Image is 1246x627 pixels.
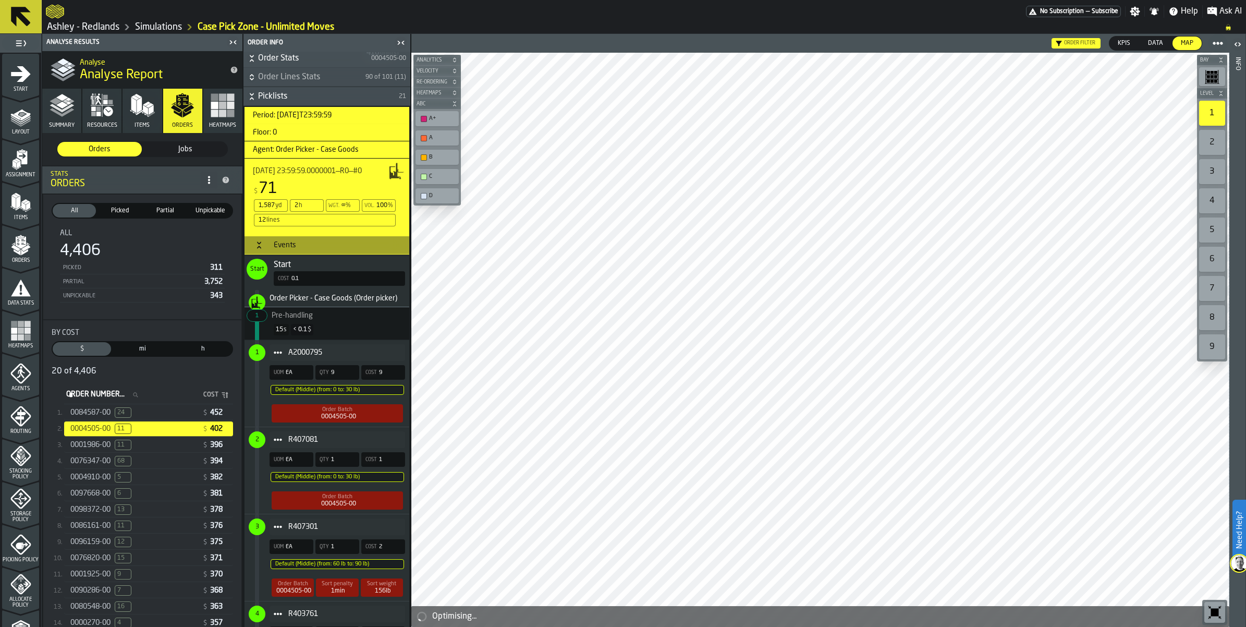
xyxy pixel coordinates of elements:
[286,369,292,376] span: EA
[62,293,206,299] div: Unpickable
[113,342,172,356] div: thumb
[254,199,288,212] div: Distance
[331,456,334,463] span: 1
[143,204,187,218] div: thumb
[210,457,225,465] span: 394
[255,514,259,601] span: LegendItem
[52,329,233,337] div: Title
[243,87,410,106] button: button-
[365,370,377,376] span: Cost
[203,474,207,481] span: $
[115,585,131,596] span: Unpickable Lines
[64,485,233,501] div: StatList-item-[object Object]
[115,537,131,547] span: Unpickable Lines
[1086,8,1090,15] span: —
[2,54,39,95] li: menu Start
[172,122,193,129] span: Orders
[60,229,225,237] div: Title
[209,122,236,129] span: Heatmaps
[210,264,223,271] span: 311
[270,344,405,361] div: Item
[64,404,233,420] div: StatList-item-[object Object]
[270,369,284,377] div: UOM
[135,122,150,129] span: Items
[413,186,461,206] div: button-toolbar-undefined
[255,427,259,514] span: LegendItem
[376,202,387,209] div: 100
[57,141,142,157] label: button-switch-multi-Orders
[379,369,382,376] span: 9
[187,391,218,399] span: Cost
[413,55,461,65] button: button-
[245,236,409,255] h3: title-section-Events
[188,203,233,219] label: button-switch-multi-Unpickable (343)
[1199,305,1225,330] div: 8
[413,167,461,186] div: button-toolbar-undefined
[64,534,233,550] div: StatList-item-[object Object]
[274,457,284,463] span: UOM
[143,142,227,156] div: thumb
[2,468,39,480] span: Stacking Policy
[274,275,289,283] div: Cost
[266,216,280,224] span: lines
[270,431,405,448] div: Item
[331,369,334,376] span: 9
[259,179,277,198] div: 71
[60,229,72,237] span: All
[70,554,111,562] span: 0076820-00
[2,215,39,221] span: Items
[1203,5,1246,18] label: button-toggle-Ask AI
[1126,6,1144,17] label: button-toggle-Settings
[1199,159,1225,184] div: 3
[210,490,225,497] span: 381
[253,167,362,175] span: [DATE] 23:59:59.0000001—R0—#0
[243,49,410,68] button: button-
[2,225,39,267] li: menu Orders
[328,203,339,209] label: Wgt.
[52,221,233,311] div: stat-All
[80,56,222,67] h2: Sub Title
[274,259,405,271] div: Start
[203,587,207,595] span: $
[210,571,225,578] span: 370
[2,310,39,352] li: menu Heatmaps
[1109,36,1139,51] label: button-switch-multi-KPIs
[315,543,329,551] div: Qty
[47,21,119,33] a: link-to-/wh/i/5ada57a6-213f-41bf-87e1-f77a1f45be79
[210,587,225,594] span: 368
[413,148,461,167] div: button-toolbar-undefined
[1199,247,1225,272] div: 6
[247,309,267,322] div: Sequence ID: 0
[361,543,377,551] div: Cost
[1197,332,1227,361] div: button-toolbar-undefined
[2,182,39,224] li: menu Items
[2,481,39,523] li: menu Storage Policy
[316,578,358,597] div: Sort penalty
[270,519,405,535] div: Item
[2,439,39,480] li: menu Stacking Policy
[1197,274,1227,303] div: button-toolbar-undefined
[418,190,457,201] div: D
[2,511,39,523] span: Storage Policy
[379,456,382,463] span: 1
[64,437,233,453] div: StatList-item-[object Object]
[274,370,284,376] span: UOM
[429,135,456,141] div: A
[341,202,345,209] div: ∞
[249,294,265,311] span: counterLabel
[60,274,225,288] div: StatList-item-Partial
[1234,55,1241,624] div: Info
[64,566,233,582] div: StatList-item-[object Object]
[115,456,131,466] span: Unpickable Lines
[115,424,131,434] span: Unpickable Lines
[2,597,39,608] span: Allocate Policy
[1198,91,1216,97] span: Level
[290,199,324,212] div: Duration
[346,202,351,209] span: %
[70,522,111,530] span: 0086161-00
[429,173,456,180] div: C
[418,132,457,143] div: A
[1040,8,1084,15] span: No Subscription
[1199,218,1225,243] div: 5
